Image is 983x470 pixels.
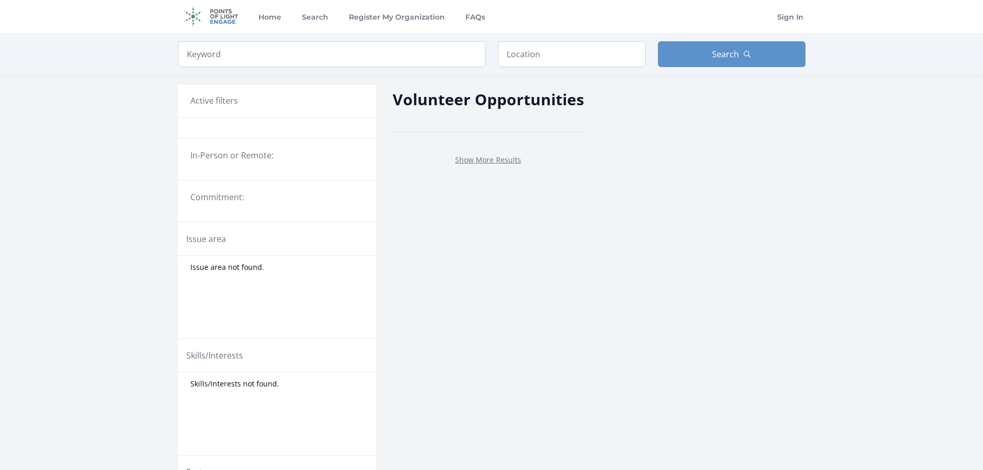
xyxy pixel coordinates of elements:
legend: Issue area [186,233,226,245]
h3: Active filters [190,94,238,107]
legend: Commitment: [190,191,364,203]
span: Skills/Interests not found. [190,379,279,389]
h2: Volunteer Opportunities [393,88,584,111]
span: Issue area not found. [190,262,264,272]
input: Keyword [178,41,486,67]
input: Location [498,41,646,67]
span: Search [712,48,739,60]
legend: In-Person or Remote: [190,149,364,161]
legend: Skills/Interests [186,349,243,362]
a: Show More Results [455,155,521,165]
button: Search [658,41,805,67]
